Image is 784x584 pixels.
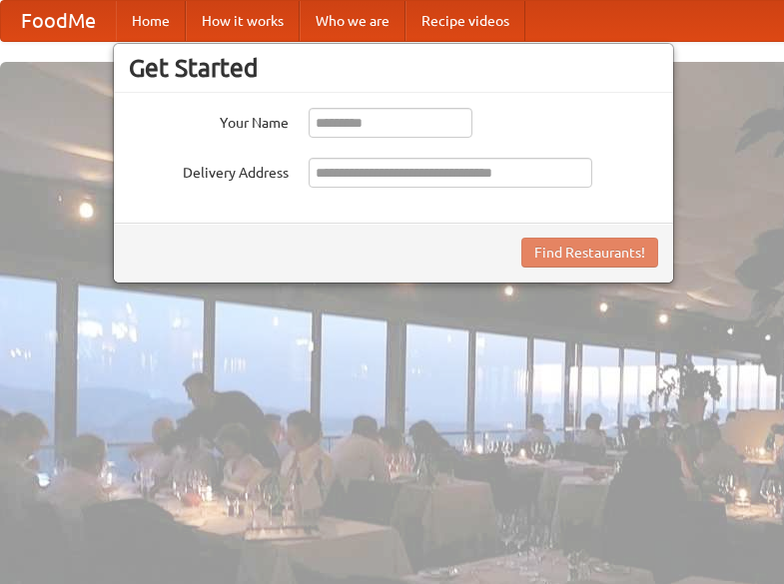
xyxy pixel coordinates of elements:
[129,108,289,133] label: Your Name
[129,53,658,83] h3: Get Started
[405,1,525,41] a: Recipe videos
[521,238,658,268] button: Find Restaurants!
[1,1,116,41] a: FoodMe
[116,1,186,41] a: Home
[129,158,289,183] label: Delivery Address
[300,1,405,41] a: Who we are
[186,1,300,41] a: How it works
